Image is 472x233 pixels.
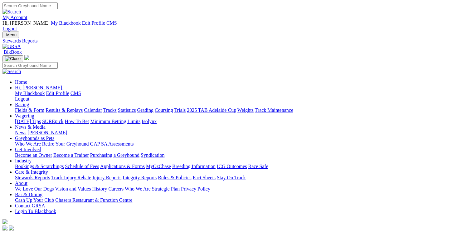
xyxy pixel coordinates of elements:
a: Isolynx [142,119,157,124]
a: CMS [106,20,117,26]
a: Syndication [141,152,164,158]
a: Bookings & Scratchings [15,164,64,169]
a: Privacy Policy [181,186,210,191]
a: Chasers Restaurant & Function Centre [55,197,132,203]
a: Minimum Betting Limits [90,119,140,124]
a: Purchasing a Greyhound [90,152,139,158]
span: Menu [6,32,17,37]
a: Get Involved [15,147,41,152]
a: Retire Your Greyhound [42,141,89,146]
img: Search [2,9,21,15]
a: Calendar [84,107,102,113]
a: Race Safe [248,164,268,169]
a: [PERSON_NAME] [27,130,67,135]
div: Racing [15,107,470,113]
img: twitter.svg [9,226,14,231]
div: Bar & Dining [15,197,470,203]
a: Wagering [15,113,34,118]
a: Grading [137,107,153,113]
a: Home [15,79,27,85]
div: About [15,186,470,192]
a: MyOzChase [146,164,171,169]
a: 2025 TAB Adelaide Cup [187,107,236,113]
a: Who We Are [15,141,41,146]
a: Racing [15,102,29,107]
a: Fields & Form [15,107,44,113]
a: History [92,186,107,191]
a: Results & Replays [46,107,83,113]
div: Hi, [PERSON_NAME] [15,91,470,102]
img: logo-grsa-white.png [24,55,29,60]
a: Edit Profile [46,91,69,96]
a: Contact GRSA [15,203,45,208]
img: Close [5,56,21,61]
a: Statistics [118,107,136,113]
span: Hi, [PERSON_NAME] [2,20,50,26]
a: Edit Profile [82,20,105,26]
div: My Account [2,20,470,32]
a: Applications & Forms [100,164,145,169]
a: News & Media [15,124,46,130]
a: Rules & Policies [158,175,192,180]
a: Track Injury Rebate [51,175,91,180]
a: We Love Our Dogs [15,186,54,191]
a: Trials [174,107,186,113]
div: Care & Integrity [15,175,470,181]
a: Become a Trainer [53,152,89,158]
a: Become an Owner [15,152,52,158]
a: Tracks [103,107,117,113]
a: Injury Reports [92,175,121,180]
a: My Account [2,15,27,20]
a: Strategic Plan [152,186,180,191]
a: Stay On Track [217,175,246,180]
a: Who We Are [125,186,151,191]
span: Hi, [PERSON_NAME] [15,85,62,90]
a: Greyhounds as Pets [15,136,54,141]
img: GRSA [2,44,21,49]
a: Integrity Reports [123,175,157,180]
a: ICG Outcomes [217,164,247,169]
a: Breeding Information [172,164,216,169]
div: News & Media [15,130,470,136]
a: My Blackbook [15,91,45,96]
img: logo-grsa-white.png [2,219,7,224]
a: How To Bet [65,119,89,124]
a: Fact Sheets [193,175,216,180]
div: Industry [15,164,470,169]
a: Coursing [155,107,173,113]
a: Logout [15,96,29,102]
div: Get Involved [15,152,470,158]
div: Greyhounds as Pets [15,141,470,147]
a: BlkBook [2,49,22,55]
img: facebook.svg [2,226,7,231]
a: About [15,181,27,186]
img: Search [2,69,21,74]
a: CMS [71,91,81,96]
a: Careers [108,186,124,191]
a: GAP SA Assessments [90,141,134,146]
div: Wagering [15,119,470,124]
span: BlkBook [4,49,22,55]
a: SUREpick [42,119,63,124]
input: Search [2,2,58,9]
a: Bar & Dining [15,192,42,197]
button: Toggle navigation [2,55,23,62]
a: Login To Blackbook [15,209,56,214]
a: Care & Integrity [15,169,48,175]
a: Vision and Values [55,186,91,191]
a: My Blackbook [51,20,81,26]
a: Stewards Reports [2,38,470,44]
a: Stewards Reports [15,175,50,180]
a: Schedule of Fees [65,164,99,169]
a: Hi, [PERSON_NAME] [15,85,63,90]
a: Cash Up Your Club [15,197,54,203]
input: Search [2,62,58,69]
a: Logout [2,26,17,31]
a: Weights [237,107,254,113]
a: Track Maintenance [255,107,293,113]
a: Industry [15,158,32,163]
button: Toggle navigation [2,32,19,38]
a: News [15,130,26,135]
a: [DATE] Tips [15,119,41,124]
